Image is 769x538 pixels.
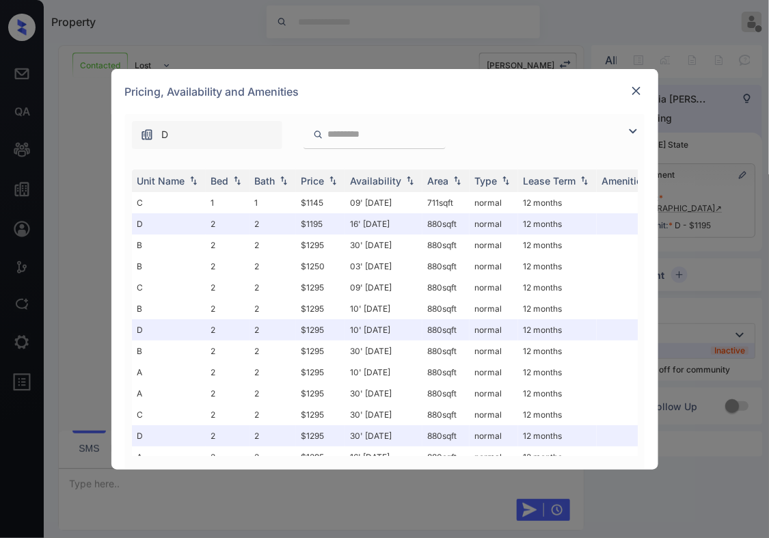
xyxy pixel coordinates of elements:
td: 2 [206,277,249,298]
td: 10' [DATE] [345,362,422,383]
td: 880 sqft [422,298,470,319]
td: B [132,298,206,319]
td: 711 sqft [422,192,470,213]
div: Availability [351,175,402,187]
td: 12 months [518,213,597,234]
td: $1295 [296,277,345,298]
td: normal [470,256,518,277]
img: sorting [403,176,417,185]
td: normal [470,192,518,213]
td: 12 months [518,298,597,319]
img: icon-zuma [140,128,154,142]
td: A [132,362,206,383]
td: 12 months [518,340,597,362]
td: 2 [206,362,249,383]
span: D [162,127,169,142]
td: $1295 [296,383,345,404]
td: C [132,277,206,298]
td: 880 sqft [422,446,470,468]
img: sorting [230,176,244,185]
td: 09' [DATE] [345,192,422,213]
td: 12 months [518,446,597,468]
td: 12 months [518,192,597,213]
td: 880 sqft [422,277,470,298]
td: 12 months [518,362,597,383]
div: Unit Name [137,175,185,187]
img: sorting [277,176,291,185]
td: normal [470,298,518,319]
td: normal [470,404,518,425]
td: 2 [206,319,249,340]
td: 880 sqft [422,362,470,383]
td: B [132,234,206,256]
td: 03' [DATE] [345,256,422,277]
img: icon-zuma [625,123,641,139]
td: 30' [DATE] [345,404,422,425]
td: $1295 [296,362,345,383]
img: sorting [578,176,591,185]
td: 880 sqft [422,213,470,234]
td: 880 sqft [422,404,470,425]
td: 2 [206,298,249,319]
td: 12 months [518,425,597,446]
td: normal [470,446,518,468]
div: Bed [211,175,229,187]
td: 30' [DATE] [345,234,422,256]
td: 12 months [518,256,597,277]
td: 12 months [518,234,597,256]
td: 2 [249,404,296,425]
td: 2 [206,256,249,277]
td: D [132,319,206,340]
td: 2 [249,362,296,383]
td: $1295 [296,404,345,425]
td: 880 sqft [422,383,470,404]
td: 2 [206,446,249,468]
td: $1295 [296,446,345,468]
td: 2 [206,425,249,446]
td: 16' [DATE] [345,446,422,468]
td: 1 [206,192,249,213]
td: 2 [206,213,249,234]
img: sorting [499,176,513,185]
div: Area [428,175,449,187]
div: Pricing, Availability and Amenities [111,69,658,114]
td: $1295 [296,298,345,319]
div: Amenities [602,175,648,187]
td: normal [470,319,518,340]
td: C [132,192,206,213]
td: 2 [249,446,296,468]
td: $1295 [296,234,345,256]
img: close [630,84,643,98]
td: 2 [249,277,296,298]
img: sorting [187,176,200,185]
td: 880 sqft [422,425,470,446]
img: sorting [326,176,340,185]
div: Price [301,175,325,187]
td: 12 months [518,404,597,425]
div: Type [475,175,498,187]
div: Lease Term [524,175,576,187]
td: 2 [249,383,296,404]
td: A [132,383,206,404]
td: 2 [249,256,296,277]
td: 2 [206,234,249,256]
td: normal [470,213,518,234]
td: 1 [249,192,296,213]
td: 30' [DATE] [345,340,422,362]
td: normal [470,340,518,362]
td: 16' [DATE] [345,213,422,234]
td: 12 months [518,277,597,298]
td: $1250 [296,256,345,277]
td: $1195 [296,213,345,234]
td: normal [470,234,518,256]
td: 2 [249,340,296,362]
td: A [132,446,206,468]
td: 2 [249,213,296,234]
td: 12 months [518,383,597,404]
td: 10' [DATE] [345,319,422,340]
td: normal [470,362,518,383]
td: D [132,213,206,234]
td: 2 [206,404,249,425]
td: 30' [DATE] [345,383,422,404]
td: B [132,256,206,277]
